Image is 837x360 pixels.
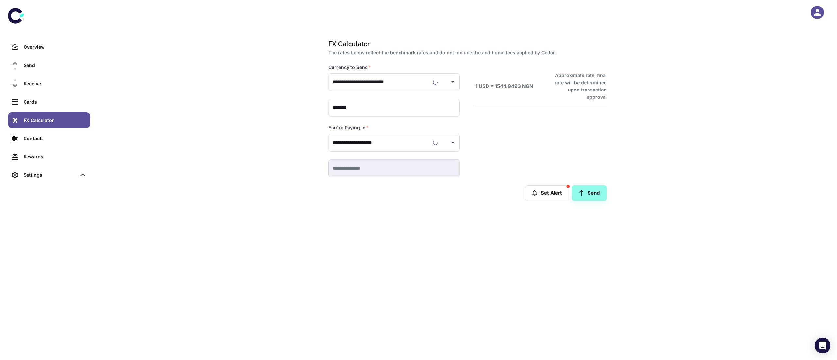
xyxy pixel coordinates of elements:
[24,43,86,51] div: Overview
[448,138,457,147] button: Open
[475,83,533,90] h6: 1 USD = 1544.9493 NGN
[24,117,86,124] div: FX Calculator
[24,80,86,87] div: Receive
[328,39,604,49] h1: FX Calculator
[24,62,86,69] div: Send
[815,338,830,353] div: Open Intercom Messenger
[8,131,90,146] a: Contacts
[328,124,369,131] label: You're Paying In
[8,167,90,183] div: Settings
[572,185,607,201] a: Send
[8,57,90,73] a: Send
[24,172,77,179] div: Settings
[24,153,86,160] div: Rewards
[24,98,86,106] div: Cards
[24,135,86,142] div: Contacts
[8,39,90,55] a: Overview
[328,64,371,71] label: Currency to Send
[525,185,569,201] button: Set Alert
[8,112,90,128] a: FX Calculator
[8,94,90,110] a: Cards
[8,149,90,165] a: Rewards
[448,77,457,87] button: Open
[8,76,90,91] a: Receive
[548,72,607,101] h6: Approximate rate, final rate will be determined upon transaction approval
